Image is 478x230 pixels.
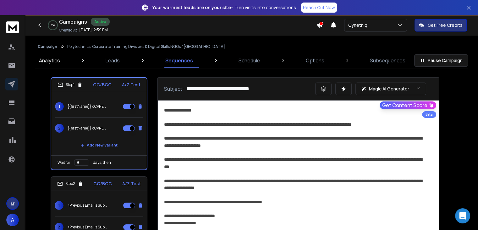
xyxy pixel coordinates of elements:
button: A [6,214,19,226]
img: logo [6,21,19,33]
p: CC/BCC [93,181,112,187]
strong: Your warmest leads are on your site [152,4,231,10]
a: Options [302,53,328,68]
a: Schedule [235,53,264,68]
a: Leads [102,53,124,68]
a: Reach Out Now [301,3,337,13]
div: Step 1 [58,82,83,88]
button: Campaign [38,44,57,49]
a: Analytics [35,53,64,68]
p: Magic AI Generator [369,86,409,92]
p: Subject: [164,85,184,93]
a: Sequences [162,53,197,68]
p: Created At: [59,28,78,33]
span: 1 [55,201,63,210]
p: Reach Out Now [303,4,335,11]
p: A/Z Test [122,181,141,187]
button: Pause Campaign [414,54,468,67]
button: Get Content Score [380,101,436,109]
p: Cynethiq [348,22,370,28]
button: Add New Variant [75,139,123,152]
h1: Campaigns [59,18,87,26]
div: Beta [422,111,436,118]
p: Polytechnics, Corporate Training Divisions & Digital Skills NGOs / [GEOGRAPHIC_DATA] [67,44,225,49]
p: Get Free Credits [428,22,463,28]
span: 2 [55,124,64,133]
p: <Previous Email's Subject> [67,225,107,230]
p: <Previous Email's Subject> [67,203,107,208]
p: Sequences [165,57,193,64]
p: 2 % [51,23,55,27]
div: Open Intercom Messenger [455,208,470,223]
p: Schedule [239,57,260,64]
a: Subsequences [366,53,409,68]
p: {{firstName}} x CVRES UNI - intro [68,104,108,109]
span: 1 [55,102,64,111]
p: days, then [93,160,111,165]
button: Magic AI Generator [355,83,426,95]
p: Analytics [39,57,60,64]
p: – Turn visits into conversations [152,4,296,11]
p: Wait for [58,160,70,165]
p: [DATE] 12:39 PM [79,27,108,32]
li: Step1CC/BCCA/Z Test1{{firstName}} x CVRES UNI - intro2{{firstName}} x CVRES UNIAdd New VariantWai... [51,77,147,170]
p: Leads [106,57,120,64]
div: Active [91,18,110,26]
div: Step 2 [57,181,83,187]
p: CC/BCC [93,82,112,88]
p: A/Z Test [122,82,140,88]
p: Options [306,57,324,64]
p: {{firstName}} x CVRES UNI [68,126,108,131]
p: Subsequences [370,57,405,64]
button: Get Free Credits [415,19,467,32]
